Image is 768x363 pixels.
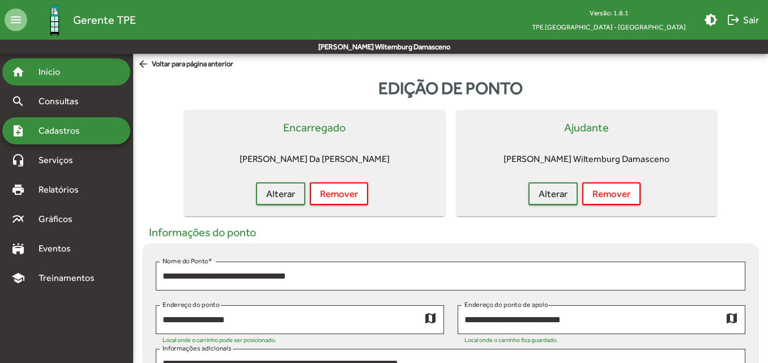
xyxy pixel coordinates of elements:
button: Alterar [528,182,578,205]
mat-icon: brightness_medium [704,13,718,27]
mat-icon: menu [5,8,27,31]
mat-icon: search [11,95,25,108]
mat-card-title: Encarregado [283,119,345,136]
div: Edição de ponto [138,75,763,101]
span: Treinamentos [32,271,108,285]
span: Serviços [32,153,88,167]
mat-icon: school [11,271,25,285]
img: Logo [36,2,73,39]
span: Sair [727,10,759,30]
button: Remover [582,182,641,205]
span: Relatórios [32,183,93,197]
mat-card-title: Ajudante [564,119,609,136]
span: TPE [GEOGRAPHIC_DATA] - [GEOGRAPHIC_DATA] [523,20,695,34]
mat-icon: arrow_back [138,58,152,71]
span: Remover [592,183,630,204]
span: Gráficos [32,212,88,226]
span: Alterar [539,183,568,204]
a: Gerente TPE [27,2,136,39]
span: Início [32,65,76,79]
mat-icon: map [424,311,437,324]
div: Versão: 1.8.1 [523,6,695,20]
mat-icon: multiline_chart [11,212,25,226]
mat-icon: map [725,311,739,324]
span: Voltar para página anterior [138,58,233,71]
span: Eventos [32,242,86,255]
button: Alterar [256,182,305,205]
mat-icon: note_add [11,124,25,138]
button: Sair [722,10,763,30]
span: Consultas [32,95,93,108]
span: Cadastros [32,124,95,138]
mat-hint: Local onde o carrinho fica guardado. [464,336,558,343]
button: Remover [310,182,368,205]
mat-hint: Local onde o carrinho pode ser posicionado. [163,336,276,343]
mat-icon: print [11,183,25,197]
span: Remover [320,183,358,204]
mat-icon: stadium [11,242,25,255]
mat-icon: headset_mic [11,153,25,167]
mat-card-content: [PERSON_NAME] Da [PERSON_NAME] [193,145,436,173]
span: Alterar [266,183,295,204]
span: Gerente TPE [73,11,136,29]
mat-icon: home [11,65,25,79]
h5: Informações do ponto [142,225,759,239]
mat-icon: logout [727,13,740,27]
mat-card-content: [PERSON_NAME] Wiltemburg Damasceno [466,145,708,173]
